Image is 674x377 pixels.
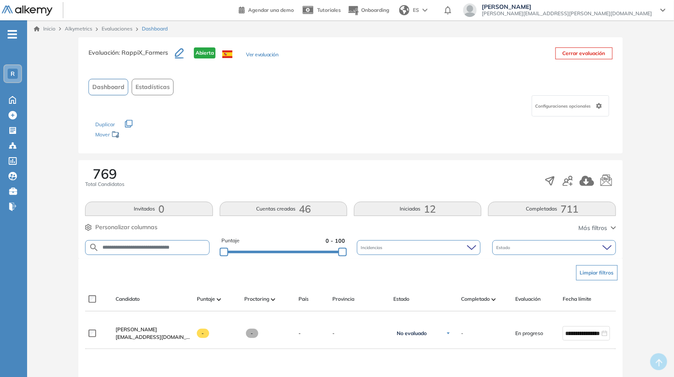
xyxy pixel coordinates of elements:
button: Completadas711 [488,202,616,216]
button: Personalizar columnas [85,223,157,232]
span: Dashboard [142,25,168,33]
span: Total Candidatos [85,180,124,188]
span: - [197,329,209,338]
span: Duplicar [95,121,115,128]
h3: Evaluación [88,47,175,65]
div: Mover [95,128,180,143]
span: Personalizar columnas [95,223,157,232]
button: Cerrar evaluación [555,47,613,59]
span: Incidencias [361,244,384,251]
a: Evaluaciones [102,25,133,32]
span: Provincia [332,295,354,303]
button: Invitados0 [85,202,213,216]
span: Más filtros [579,224,608,233]
span: [EMAIL_ADDRESS][DOMAIN_NAME] [116,333,190,341]
img: Logo [2,6,52,16]
span: Candidato [116,295,140,303]
span: [PERSON_NAME] [482,3,652,10]
a: Agendar una demo [239,4,294,14]
img: [missing "en.ARROW_ALT" translation] [271,298,275,301]
span: 769 [93,167,117,180]
button: Ver evaluación [246,51,278,60]
button: Cuentas creadas46 [220,202,347,216]
span: Dashboard [92,83,124,91]
img: arrow [423,8,428,12]
span: - [298,330,301,337]
span: No evaluado [397,330,427,337]
img: Ícono de flecha [446,331,451,336]
button: Más filtros [579,224,616,233]
div: Incidencias [357,240,481,255]
span: Agendar una demo [248,7,294,13]
span: : RappiX_Farmers [119,49,168,56]
button: Dashboard [88,79,128,95]
span: Proctoring [244,295,269,303]
img: ESP [222,50,232,58]
span: Puntaje [197,295,215,303]
img: [missing "en.ARROW_ALT" translation] [492,298,496,301]
span: - [246,329,258,338]
span: - [332,330,387,337]
span: Tutoriales [317,7,341,13]
span: ES [413,6,419,14]
a: Inicio [34,25,55,33]
span: Evaluación [515,295,541,303]
span: En progreso [515,330,543,337]
img: SEARCH_ALT [89,242,99,253]
div: Configuraciones opcionales [532,95,609,116]
span: Estado [497,244,512,251]
span: Onboarding [361,7,389,13]
span: [PERSON_NAME] [116,326,157,333]
div: Estado [492,240,616,255]
img: [missing "en.ARROW_ALT" translation] [217,298,221,301]
span: Abierta [194,47,215,58]
span: País [298,295,309,303]
a: [PERSON_NAME] [116,326,190,333]
button: Iniciadas12 [354,202,481,216]
img: world [399,5,409,15]
button: Limpiar filtros [576,265,618,280]
button: Onboarding [348,1,389,19]
span: - [461,330,463,337]
span: Alkymetrics [65,25,92,32]
button: Estadísticas [132,79,174,95]
i: - [8,33,17,35]
span: R [11,70,15,77]
span: Completado [461,295,490,303]
span: Estado [393,295,409,303]
span: [PERSON_NAME][EMAIL_ADDRESS][PERSON_NAME][DOMAIN_NAME] [482,10,652,17]
span: 0 - 100 [326,237,345,245]
span: Fecha límite [563,295,591,303]
span: Configuraciones opcionales [536,103,593,109]
span: Estadísticas [135,83,170,91]
span: Puntaje [221,237,240,245]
